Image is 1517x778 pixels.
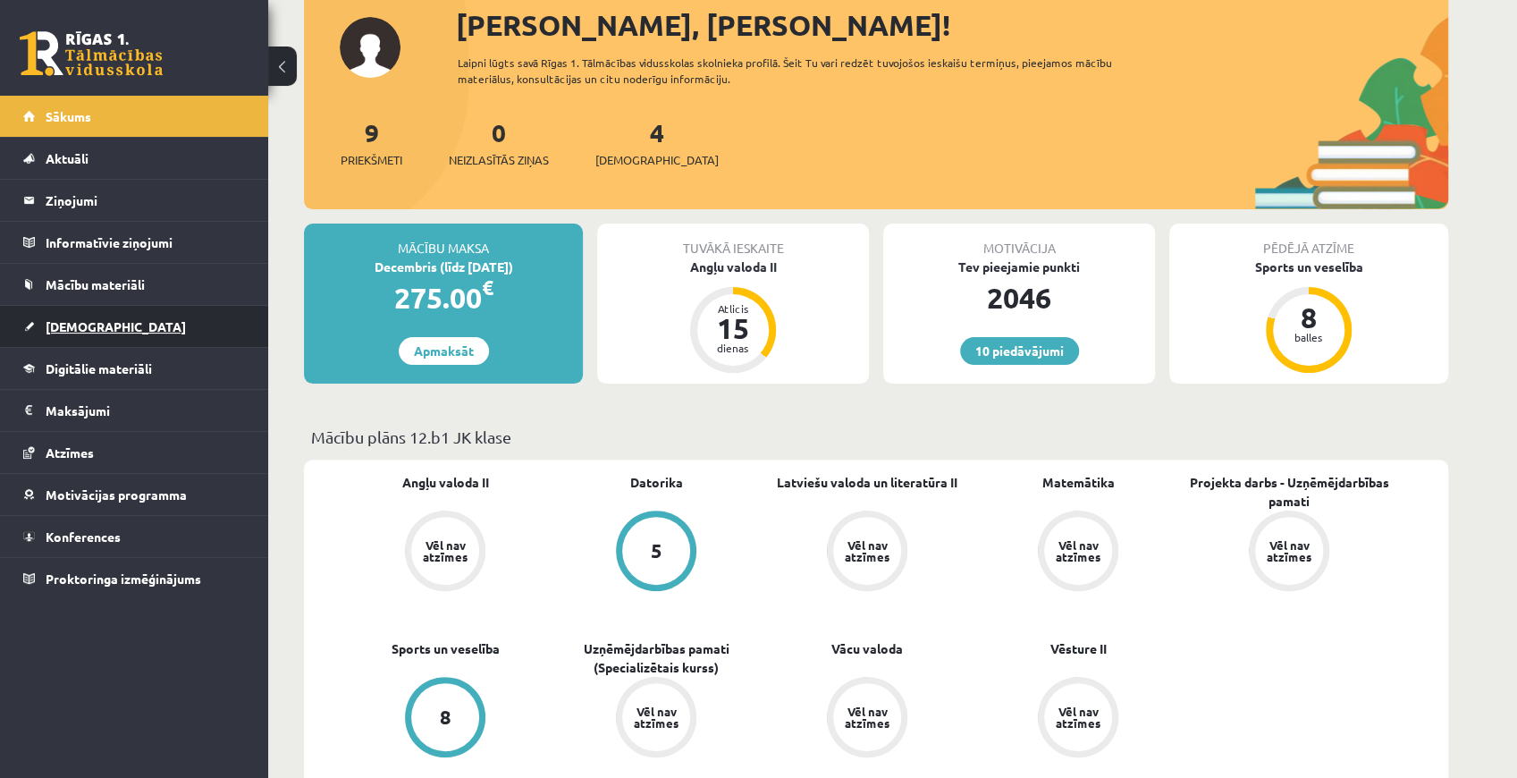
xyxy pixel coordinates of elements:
[482,275,493,300] span: €
[311,425,1441,449] p: Mācību plāns 12.b1 JK klase
[46,318,186,334] span: [DEMOGRAPHIC_DATA]
[1282,303,1336,332] div: 8
[23,390,246,431] a: Maksājumi
[46,529,121,545] span: Konferences
[341,151,402,169] span: Priekšmeti
[46,360,152,376] span: Digitālie materiāli
[23,306,246,347] a: [DEMOGRAPHIC_DATA]
[842,706,892,729] div: Vēl nav atzīmes
[304,258,583,276] div: Decembris (līdz [DATE])
[23,474,246,515] a: Motivācijas programma
[46,571,201,587] span: Proktoringa izmēģinājums
[392,639,500,658] a: Sports un veselība
[831,639,903,658] a: Vācu valoda
[23,432,246,473] a: Atzīmes
[842,539,892,562] div: Vēl nav atzīmes
[1053,539,1103,562] div: Vēl nav atzīmes
[551,639,762,677] a: Uzņēmējdarbības pamati (Specializētais kurss)
[46,390,246,431] legend: Maksājumi
[551,677,762,761] a: Vēl nav atzīmes
[23,558,246,599] a: Proktoringa izmēģinājums
[777,473,957,492] a: Latviešu valoda un literatūra II
[706,314,760,342] div: 15
[1184,473,1395,511] a: Projekta darbs - Uzņēmējdarbības pamati
[595,151,719,169] span: [DEMOGRAPHIC_DATA]
[1282,332,1336,342] div: balles
[456,4,1448,47] div: [PERSON_NAME], [PERSON_NAME]!
[46,150,88,166] span: Aktuāli
[23,222,246,263] a: Informatīvie ziņojumi
[20,31,163,76] a: Rīgas 1. Tālmācības vidusskola
[595,116,719,169] a: 4[DEMOGRAPHIC_DATA]
[46,276,145,292] span: Mācību materiāli
[651,541,662,561] div: 5
[1169,258,1448,376] a: Sports un veselība 8 balles
[706,303,760,314] div: Atlicis
[23,264,246,305] a: Mācību materiāli
[597,258,869,276] div: Angļu valoda II
[23,348,246,389] a: Digitālie materiāli
[883,224,1155,258] div: Motivācija
[420,539,470,562] div: Vēl nav atzīmes
[1169,258,1448,276] div: Sports un veselība
[449,116,549,169] a: 0Neizlasītās ziņas
[440,707,451,727] div: 8
[46,444,94,461] span: Atzīmes
[883,258,1155,276] div: Tev pieejamie punkti
[23,96,246,137] a: Sākums
[1042,473,1115,492] a: Matemātika
[1053,706,1103,729] div: Vēl nav atzīmes
[960,337,1079,365] a: 10 piedāvājumi
[23,516,246,557] a: Konferences
[23,180,246,221] a: Ziņojumi
[631,706,681,729] div: Vēl nav atzīmes
[340,677,551,761] a: 8
[46,108,91,124] span: Sākums
[1050,639,1107,658] a: Vēsture II
[46,180,246,221] legend: Ziņojumi
[402,473,489,492] a: Angļu valoda II
[1169,224,1448,258] div: Pēdējā atzīme
[630,473,683,492] a: Datorika
[341,116,402,169] a: 9Priekšmeti
[973,677,1184,761] a: Vēl nav atzīmes
[399,337,489,365] a: Apmaksāt
[883,276,1155,319] div: 2046
[973,511,1184,595] a: Vēl nav atzīmes
[304,224,583,258] div: Mācību maksa
[762,677,973,761] a: Vēl nav atzīmes
[706,342,760,353] div: dienas
[1264,539,1314,562] div: Vēl nav atzīmes
[23,138,246,179] a: Aktuāli
[46,486,187,503] span: Motivācijas programma
[551,511,762,595] a: 5
[304,276,583,319] div: 275.00
[1184,511,1395,595] a: Vēl nav atzīmes
[597,258,869,376] a: Angļu valoda II Atlicis 15 dienas
[762,511,973,595] a: Vēl nav atzīmes
[597,224,869,258] div: Tuvākā ieskaite
[458,55,1144,87] div: Laipni lūgts savā Rīgas 1. Tālmācības vidusskolas skolnieka profilā. Šeit Tu vari redzēt tuvojošo...
[449,151,549,169] span: Neizlasītās ziņas
[46,222,246,263] legend: Informatīvie ziņojumi
[340,511,551,595] a: Vēl nav atzīmes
